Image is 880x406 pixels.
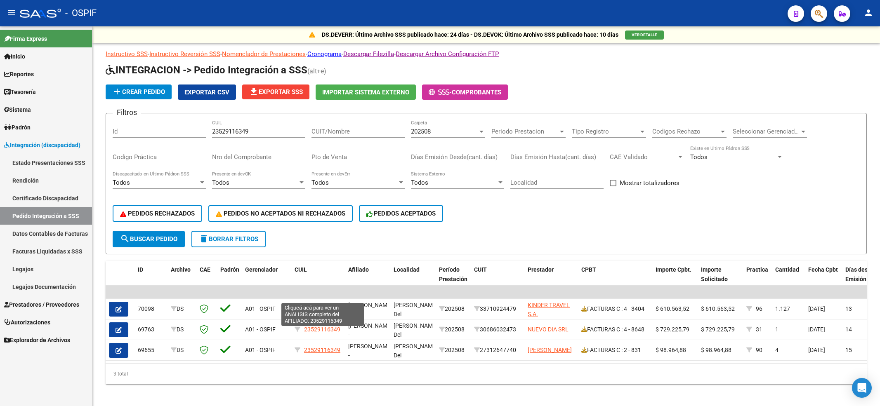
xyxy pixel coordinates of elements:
mat-icon: delete [199,234,209,244]
mat-icon: menu [7,8,17,18]
p: - - - - - [106,49,867,59]
datatable-header-cell: Días desde Emisión [842,261,879,297]
span: 15 [845,347,852,353]
datatable-header-cell: Afiliado [345,261,390,297]
button: Crear Pedido [106,84,172,99]
datatable-header-cell: CAE [196,261,217,297]
span: Exportar SSS [249,88,303,96]
span: [DATE] [808,326,825,333]
div: FACTURAS C : 4 - 3404 [581,304,649,314]
span: Inicio [4,52,25,61]
button: PEDIDOS RECHAZADOS [113,205,202,222]
mat-icon: search [120,234,130,244]
span: Importe Solicitado [701,266,728,282]
span: Localidad [394,266,420,273]
div: DS [171,325,193,334]
span: VER DETALLE [632,33,657,37]
a: Cronograma [307,50,342,58]
datatable-header-cell: Cantidad [772,261,805,297]
span: Todos [212,179,229,186]
span: 1.127 [775,305,790,312]
span: Firma Express [4,34,47,43]
datatable-header-cell: Importe Cpbt. [652,261,698,297]
span: Mostrar totalizadores [620,178,679,188]
span: 96 [756,305,762,312]
span: $ 729.225,79 [656,326,689,333]
datatable-header-cell: Prestador [524,261,578,297]
span: 23529116349 [304,326,340,333]
span: CUIL [295,266,307,273]
div: 69655 [138,345,164,355]
span: Borrar Filtros [199,235,258,243]
span: $ 610.563,52 [701,305,735,312]
button: VER DETALLE [625,31,664,40]
p: DS.DEVERR: Último Archivo SSS publicado hace: 24 días - DS.DEVOK: Último Archivo SSS publicado ha... [322,30,618,39]
button: Exportar SSS [242,84,309,99]
button: Exportar CSV [178,84,236,100]
datatable-header-cell: Practica [743,261,772,297]
span: Buscar Pedido [120,235,177,243]
span: Seleccionar Gerenciador [733,128,800,135]
span: [PERSON_NAME] [528,347,572,353]
span: Autorizaciones [4,318,50,327]
span: [PERSON_NAME] Del [PERSON_NAME] [394,343,438,368]
span: $ 98.964,88 [656,347,686,353]
span: Practica [746,266,768,273]
div: Open Intercom Messenger [852,378,872,398]
div: 30686032473 [474,325,521,334]
span: 4 [775,347,779,353]
span: PEDIDOS RECHAZADOS [120,210,195,217]
div: 69763 [138,325,164,334]
span: Gerenciador [245,266,278,273]
span: NUEVO DIA SRL [528,326,569,333]
datatable-header-cell: ID [134,261,168,297]
span: Archivo [171,266,191,273]
span: CAE Validado [610,153,677,161]
span: 23529116349 [304,347,340,353]
span: Exportar CSV [184,89,229,96]
datatable-header-cell: Importe Solicitado [698,261,743,297]
span: 202508 [411,128,431,135]
span: [PERSON_NAME] Del [PERSON_NAME] [394,302,438,327]
span: Período Prestación [439,266,467,282]
span: 1 [775,326,779,333]
datatable-header-cell: Período Prestación [436,261,471,297]
span: A01 - OSPIF [245,326,276,333]
span: [PERSON_NAME] Del [PERSON_NAME] [394,322,438,348]
datatable-header-cell: Localidad [390,261,436,297]
span: Afiliado [348,266,369,273]
span: CPBT [581,266,596,273]
span: [DATE] [808,347,825,353]
span: [PERSON_NAME], - [348,322,394,338]
datatable-header-cell: Archivo [168,261,196,297]
div: DS [171,345,193,355]
div: 3 total [106,364,867,384]
button: PEDIDOS ACEPTADOS [359,205,444,222]
div: 33710924479 [474,304,521,314]
span: 31 [756,326,762,333]
span: Prestador [528,266,554,273]
span: Crear Pedido [112,88,165,96]
a: Descargar Filezilla [343,50,394,58]
a: Instructivo Reversión SSS [149,50,220,58]
button: PEDIDOS NO ACEPTADOS NI RECHAZADOS [208,205,353,222]
span: Días desde Emisión [845,266,874,282]
span: Explorador de Archivos [4,336,70,345]
span: Fecha Cpbt [808,266,838,273]
span: - OSPIF [65,4,97,22]
span: Tesorería [4,87,36,96]
datatable-header-cell: Gerenciador [242,261,291,297]
mat-icon: person [863,8,873,18]
span: $ 610.563,52 [656,305,689,312]
div: 202508 [439,345,467,355]
button: Buscar Pedido [113,231,185,247]
span: ID [138,266,143,273]
mat-icon: file_download [249,87,259,96]
span: Comprobantes [452,89,501,96]
span: Codigos Rechazo [652,128,719,135]
span: Cantidad [775,266,799,273]
a: Instructivo SSS [106,50,148,58]
h3: Filtros [113,107,141,118]
span: Importar Sistema Externo [322,89,409,96]
div: 202508 [439,325,467,334]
